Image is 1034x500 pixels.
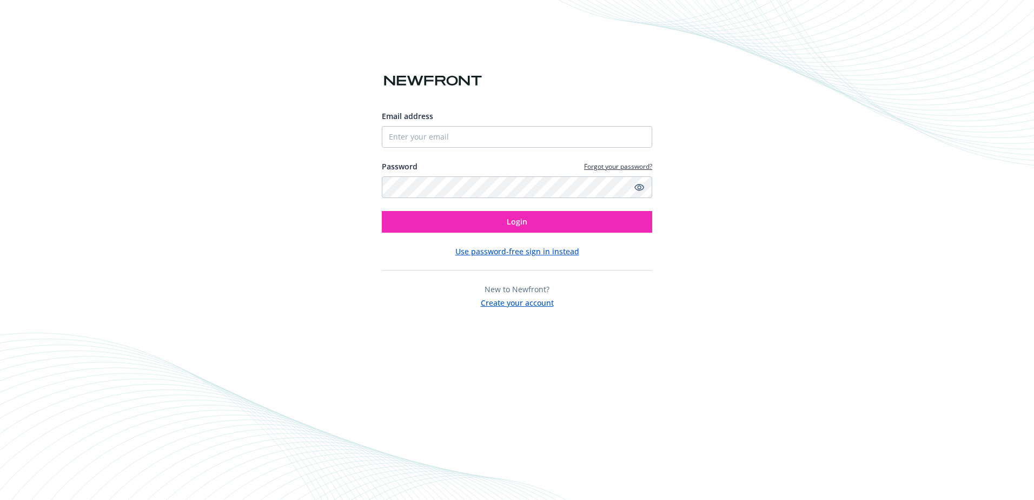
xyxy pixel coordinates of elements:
[382,111,433,121] span: Email address
[633,181,646,194] a: Show password
[382,126,652,148] input: Enter your email
[382,161,417,172] label: Password
[382,71,484,90] img: Newfront logo
[481,295,554,308] button: Create your account
[455,246,579,257] button: Use password-free sign in instead
[507,216,527,227] span: Login
[485,284,549,294] span: New to Newfront?
[382,211,652,233] button: Login
[584,162,652,171] a: Forgot your password?
[382,176,652,198] input: Enter your password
